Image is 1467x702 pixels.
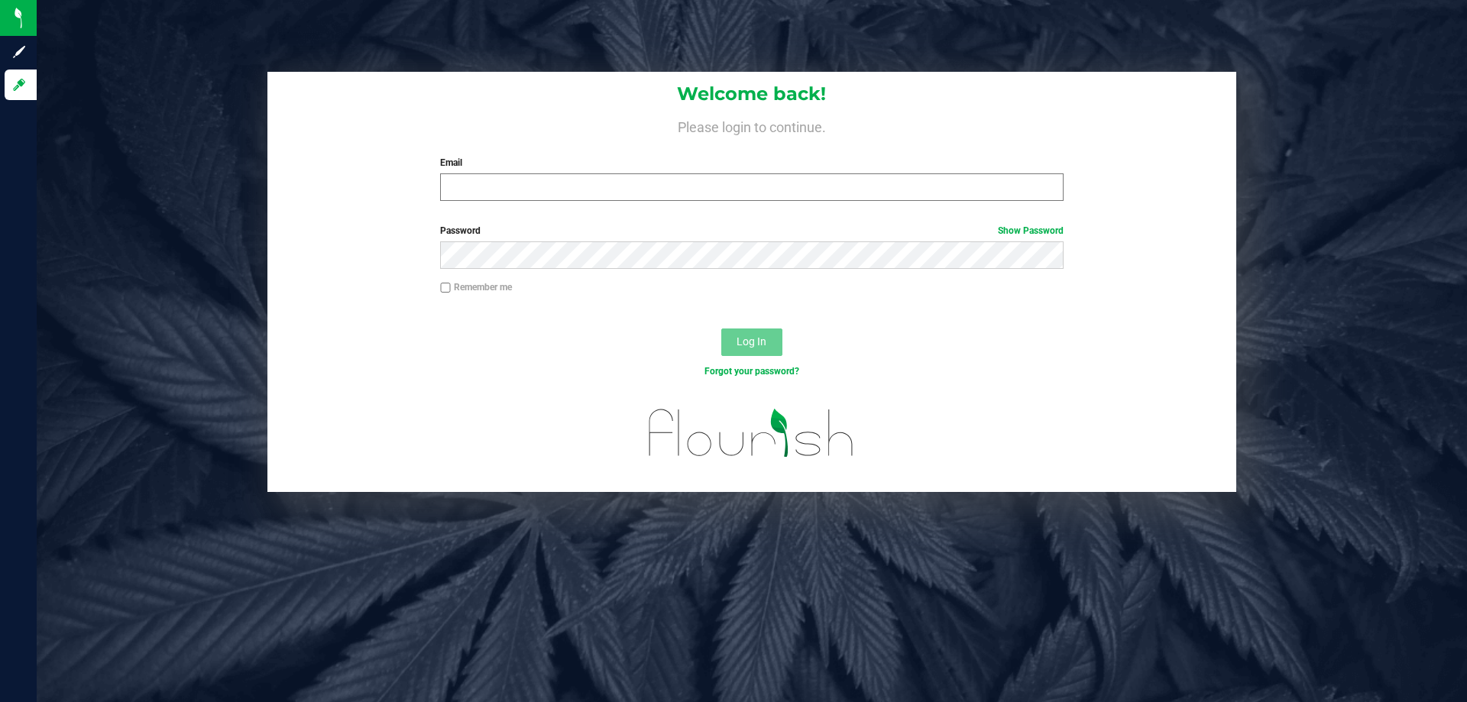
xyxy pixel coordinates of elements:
[11,44,27,60] inline-svg: Sign up
[440,283,451,293] input: Remember me
[11,77,27,92] inline-svg: Log in
[267,84,1236,104] h1: Welcome back!
[440,280,512,294] label: Remember me
[440,225,481,236] span: Password
[737,335,766,348] span: Log In
[440,156,1063,170] label: Email
[704,366,799,377] a: Forgot your password?
[267,116,1236,134] h4: Please login to continue.
[721,328,782,356] button: Log In
[630,394,873,472] img: flourish_logo.svg
[998,225,1064,236] a: Show Password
